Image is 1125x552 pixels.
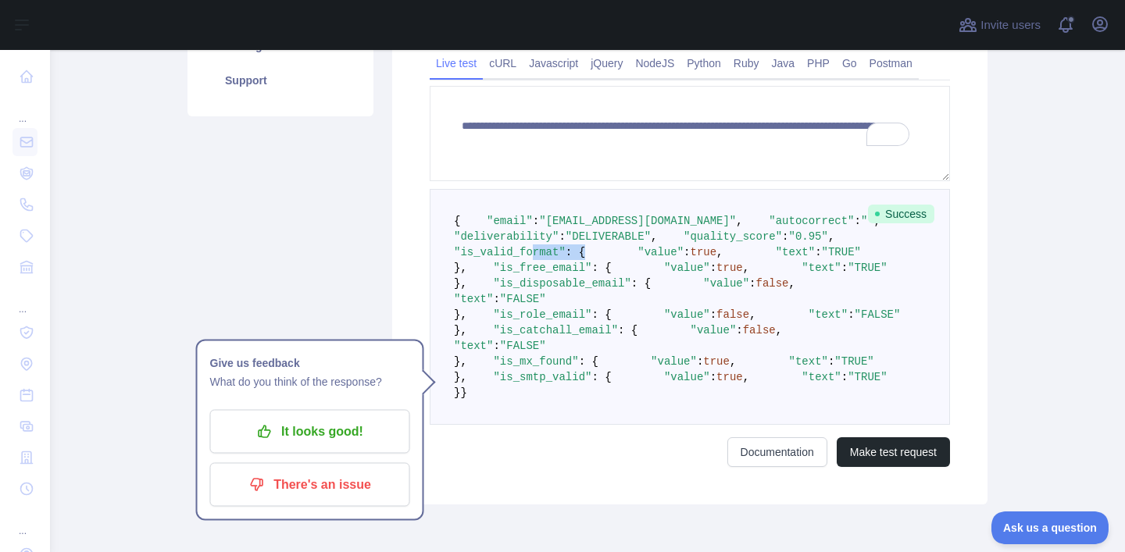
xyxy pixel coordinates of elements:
span: Invite users [980,16,1041,34]
a: Go [836,51,863,76]
a: PHP [801,51,836,76]
span: true [716,262,743,274]
div: ... [12,94,37,125]
button: Make test request [837,437,950,467]
span: : [782,230,788,243]
span: , [743,371,749,383]
span: } [460,386,466,399]
a: Documentation [727,437,827,467]
div: ... [12,284,37,315]
span: "value" [664,308,710,321]
span: "quality_score" [684,230,782,243]
span: "text" [802,371,841,383]
span: : { [591,371,611,383]
span: "autocorrect" [769,215,854,227]
span: } [454,386,460,399]
span: : { [618,324,637,337]
span: : [559,230,565,243]
span: false [716,308,749,321]
span: : { [631,277,651,290]
p: There's an issue [222,472,398,498]
span: , [749,308,755,321]
a: Support [206,63,355,98]
span: "text" [802,262,841,274]
span: "is_catchall_email" [493,324,618,337]
span: "value" [691,324,737,337]
button: It looks good! [210,410,410,454]
a: cURL [483,51,523,76]
span: , [743,262,749,274]
span: "is_role_email" [493,308,591,321]
span: }, [454,262,467,274]
span: : [855,215,861,227]
div: ... [12,506,37,537]
span: "TRUE" [848,262,887,274]
span: "text" [776,246,815,258]
a: Live test [430,51,483,76]
span: : [710,371,716,383]
span: true [716,371,743,383]
span: "DELIVERABLE" [566,230,651,243]
span: : [848,308,854,321]
iframe: Toggle Customer Support [991,511,1109,544]
span: "email" [487,215,533,227]
span: "is_mx_found" [493,355,578,368]
span: : [533,215,539,227]
span: "value" [664,371,710,383]
span: }, [454,324,467,337]
span: "TRUE" [848,371,887,383]
span: : { [579,355,598,368]
span: "TRUE" [822,246,861,258]
span: , [789,277,795,290]
span: "value" [703,277,749,290]
span: : [697,355,703,368]
span: "FALSE" [500,293,546,305]
span: "0.95" [789,230,828,243]
span: "value" [637,246,684,258]
span: : [710,262,716,274]
span: , [730,355,736,368]
span: "[EMAIL_ADDRESS][DOMAIN_NAME]" [539,215,736,227]
span: "text" [454,340,493,352]
span: false [743,324,776,337]
span: "is_disposable_email" [493,277,630,290]
span: true [703,355,730,368]
span: "" [861,215,874,227]
a: Python [680,51,727,76]
p: What do you think of the response? [210,372,410,391]
span: Success [868,205,934,223]
span: : [828,355,834,368]
span: : [841,262,848,274]
span: "is_free_email" [493,262,591,274]
span: "text" [454,293,493,305]
p: It looks good! [222,418,398,445]
span: , [651,230,657,243]
a: Postman [863,51,919,76]
span: , [736,215,742,227]
span: "TRUE" [834,355,873,368]
span: }, [454,371,467,383]
a: jQuery [584,51,629,76]
span: "value" [664,262,710,274]
span: "is_valid_format" [454,246,566,258]
span: "text" [809,308,848,321]
span: }, [454,355,467,368]
h1: Give us feedback [210,354,410,372]
span: "deliverability" [454,230,559,243]
span: : [710,308,716,321]
a: Ruby [727,51,766,76]
span: , [828,230,834,243]
span: true [690,246,716,258]
span: : [749,277,755,290]
button: Invite users [955,12,1044,37]
span: "is_smtp_valid" [493,371,591,383]
span: : [493,293,499,305]
span: : [815,246,821,258]
span: : { [566,246,585,258]
span: : { [591,308,611,321]
a: Javascript [523,51,584,76]
a: NodeJS [629,51,680,76]
textarea: To enrich screen reader interactions, please activate Accessibility in Grammarly extension settings [430,86,950,181]
span: false [756,277,789,290]
a: Java [766,51,802,76]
